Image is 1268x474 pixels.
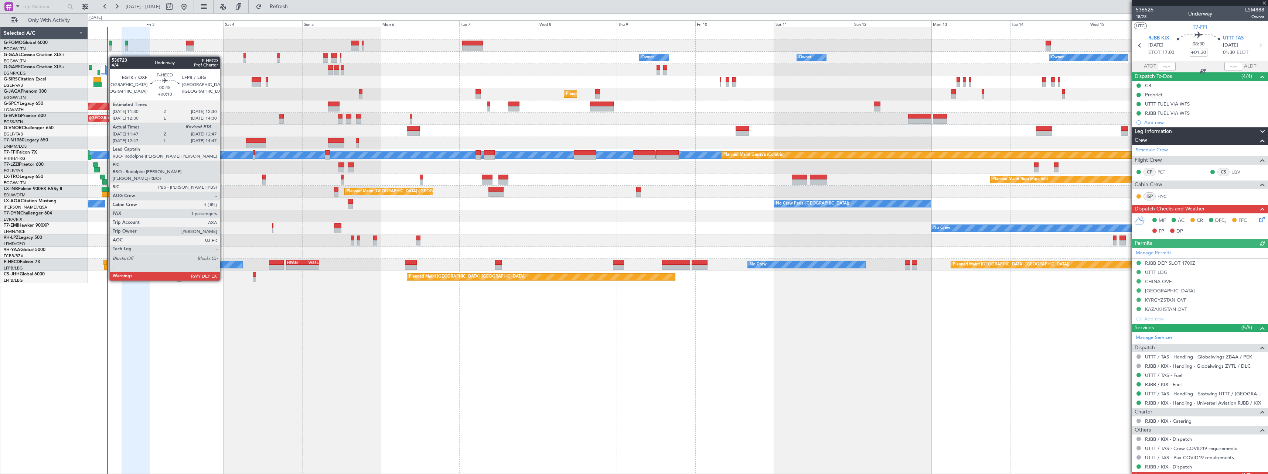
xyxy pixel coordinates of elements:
[4,205,47,210] a: [PERSON_NAME]/QSA
[4,89,21,94] span: G-JAGA
[1145,92,1162,98] div: Prebrief
[1145,418,1192,424] a: RJBB / KIX - Catering
[4,187,62,191] a: LX-INBFalcon 900EX EASy II
[19,18,78,23] span: Only With Activity
[4,199,21,203] span: LX-AOA
[4,150,17,155] span: T7-FFI
[1193,41,1204,48] span: 08:30
[1135,72,1172,81] span: Dispatch To-Dos
[4,241,25,247] a: LFMD/CEQ
[1145,436,1192,442] a: RJBB / KIX - Dispatch
[4,260,40,264] a: F-HECDFalcon 7X
[1197,217,1203,224] span: CR
[1223,42,1238,49] span: [DATE]
[4,126,54,130] a: G-VNORChallenger 650
[1089,20,1168,27] div: Wed 15
[4,236,18,240] span: 9H-LPZ
[1223,49,1235,56] span: 01:30
[4,187,18,191] span: LX-INB
[4,168,23,174] a: EGLF/FAB
[1136,334,1173,341] a: Manage Services
[4,162,44,167] a: T7-LZZIPraetor 600
[566,89,682,100] div: Planned Maint [GEOGRAPHIC_DATA] ([GEOGRAPHIC_DATA])
[1223,35,1244,42] span: UTTT TAS
[381,20,460,27] div: Mon 6
[303,260,318,265] div: WSSL
[4,41,23,45] span: G-FOMO
[1136,14,1153,20] span: 18/28
[4,162,19,167] span: T7-LZZI
[1135,205,1205,213] span: Dispatch Checks and Weather
[347,186,463,197] div: Planned Maint [GEOGRAPHIC_DATA] ([GEOGRAPHIC_DATA])
[4,46,26,52] a: EGGW/LTN
[4,260,20,264] span: F-HECD
[1051,52,1064,63] div: Owner
[695,20,774,27] div: Fri 10
[4,102,20,106] span: G-SPCY
[4,119,23,125] a: EGSS/STN
[4,77,46,82] a: G-SIRSCitation Excel
[4,138,48,142] a: T7-N1960Legacy 650
[1237,49,1248,56] span: ELDT
[4,144,27,149] a: DNMM/LOS
[4,114,46,118] a: G-ENRGPraetor 600
[4,83,23,88] a: EGLF/FAB
[4,248,45,252] a: 9H-YAAGlobal 5000
[953,259,1069,270] div: Planned Maint [GEOGRAPHIC_DATA] ([GEOGRAPHIC_DATA])
[4,223,49,228] a: T7-EMIHawker 900XP
[4,65,21,69] span: G-GARE
[4,156,25,161] a: VHHH/HKG
[1145,445,1237,451] a: UTTT / TAS - Crew COVID19 requirements
[1145,110,1190,116] div: RJBB FUEL VIA WFS
[252,1,297,13] button: Refresh
[1145,400,1261,406] a: RJBB / KIX - Handling - Universal Aviation RJBB / KIX
[1245,14,1264,20] span: Owner
[23,1,65,12] input: Trip Number
[1158,193,1174,200] a: HYC
[66,20,145,27] div: Thu 2
[776,198,849,209] div: No Crew Paris ([GEOGRAPHIC_DATA])
[4,65,65,69] a: G-GARECessna Citation XLS+
[1145,363,1251,369] a: RJBB / KIX - Handling - Globalwings ZYTL / DLC
[931,20,1010,27] div: Mon 13
[263,4,294,9] span: Refresh
[1134,23,1147,29] button: UTC
[1158,169,1174,175] a: PET
[1148,42,1163,49] span: [DATE]
[1136,147,1168,154] a: Schedule Crew
[1148,35,1169,42] span: RJBB KIX
[1159,217,1166,224] span: MF
[1145,82,1151,89] div: CB
[4,211,52,216] a: T7-DYNChallenger 604
[1144,63,1156,70] span: ATOT
[992,174,1048,185] div: Planned Maint Riga (Riga Intl)
[8,14,80,26] button: Only With Activity
[1145,381,1182,388] a: RJBB / KIX - Fuel
[1159,228,1164,235] span: FP
[4,248,20,252] span: 9H-YAA
[1244,63,1256,70] span: ALDT
[126,3,160,10] span: [DATE] - [DATE]
[1135,408,1152,416] span: Charter
[1148,49,1160,56] span: ETOT
[538,20,617,27] div: Wed 8
[129,186,199,197] div: Planned Maint [GEOGRAPHIC_DATA]
[723,150,784,161] div: Planned Maint Geneva (Cointrin)
[774,20,853,27] div: Sat 11
[1135,344,1155,352] span: Dispatch
[799,52,811,63] div: Owner
[617,20,695,27] div: Thu 9
[4,236,42,240] a: 9H-LPZLegacy 500
[4,138,24,142] span: T7-N1960
[287,265,303,269] div: -
[4,126,22,130] span: G-VNOR
[4,53,65,57] a: G-GAALCessna Citation XLS+
[4,192,25,198] a: EDLW/DTM
[1178,217,1185,224] span: AC
[4,217,22,222] a: EVRA/RIX
[1145,354,1252,360] a: UTTT / TAS - Handling - Globalwings ZBAA / PEK
[1135,426,1151,434] span: Others
[4,89,47,94] a: G-JAGAPhenom 300
[4,150,37,155] a: T7-FFIFalcon 7X
[1010,20,1089,27] div: Tue 14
